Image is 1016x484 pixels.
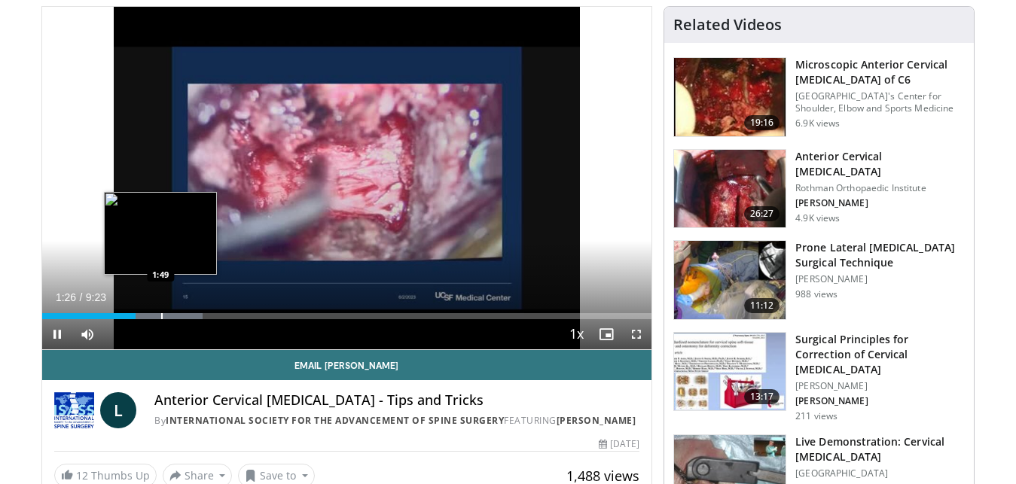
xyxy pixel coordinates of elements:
button: Fullscreen [621,319,651,349]
span: 9:23 [86,291,106,303]
p: 988 views [795,288,838,300]
p: [PERSON_NAME] [795,395,965,407]
p: [GEOGRAPHIC_DATA] [795,467,965,479]
img: International Society for the Advancement of Spine Surgery [54,392,95,428]
p: Rothman Orthopaedic Institute [795,182,965,194]
span: 12 [76,468,88,482]
span: 1:26 [56,291,76,303]
a: International Society for the Advancement of Spine Surgery [166,414,504,427]
h4: Anterior Cervical [MEDICAL_DATA] - Tips and Tricks [154,392,639,409]
img: riew_one_100001394_3.jpg.150x105_q85_crop-smart_upscale.jpg [674,58,786,136]
p: 4.9K views [795,212,840,224]
h3: Anterior Cervical [MEDICAL_DATA] [795,149,965,179]
button: Pause [42,319,72,349]
p: [PERSON_NAME] [795,197,965,209]
button: Mute [72,319,102,349]
button: Enable picture-in-picture mode [591,319,621,349]
a: [PERSON_NAME] [557,414,636,427]
div: By FEATURING [154,414,639,428]
span: 13:17 [744,389,780,404]
p: [GEOGRAPHIC_DATA]'s Center for Shoulder, Elbow and Sports Medicine [795,90,965,114]
span: 26:27 [744,206,780,221]
h3: Microscopic Anterior Cervical [MEDICAL_DATA] of C6 [795,57,965,87]
h3: Surgical Principles for Correction of Cervical [MEDICAL_DATA] [795,332,965,377]
img: f531744a-485e-4b37-ba65-a49c6ea32f16.150x105_q85_crop-smart_upscale.jpg [674,241,786,319]
h3: Prone Lateral [MEDICAL_DATA] Surgical Technique [795,240,965,270]
img: -HDyPxAMiGEr7NQ34xMDoxOmdtO40mAx.150x105_q85_crop-smart_upscale.jpg [674,150,786,228]
span: 11:12 [744,298,780,313]
p: 211 views [795,410,838,422]
img: 52ce3d74-e44a-4cc7-9e4f-f0847deb19e9.150x105_q85_crop-smart_upscale.jpg [674,333,786,411]
h4: Related Videos [673,16,782,34]
span: / [80,291,83,303]
span: 19:16 [744,115,780,130]
p: [PERSON_NAME] [795,380,965,392]
a: 19:16 Microscopic Anterior Cervical [MEDICAL_DATA] of C6 [GEOGRAPHIC_DATA]'s Center for Shoulder,... [673,57,965,137]
a: Email [PERSON_NAME] [42,350,652,380]
button: Playback Rate [561,319,591,349]
p: 6.9K views [795,117,840,129]
div: Progress Bar [42,313,652,319]
div: [DATE] [599,437,639,451]
img: image.jpeg [104,192,217,275]
a: 26:27 Anterior Cervical [MEDICAL_DATA] Rothman Orthopaedic Institute [PERSON_NAME] 4.9K views [673,149,965,229]
a: 13:17 Surgical Principles for Correction of Cervical [MEDICAL_DATA] [PERSON_NAME] [PERSON_NAME] 2... [673,332,965,422]
p: [PERSON_NAME] [795,273,965,285]
h3: Live Demonstration: Cervical [MEDICAL_DATA] [795,434,965,464]
a: L [100,392,136,428]
a: 11:12 Prone Lateral [MEDICAL_DATA] Surgical Technique [PERSON_NAME] 988 views [673,240,965,320]
video-js: Video Player [42,7,652,350]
